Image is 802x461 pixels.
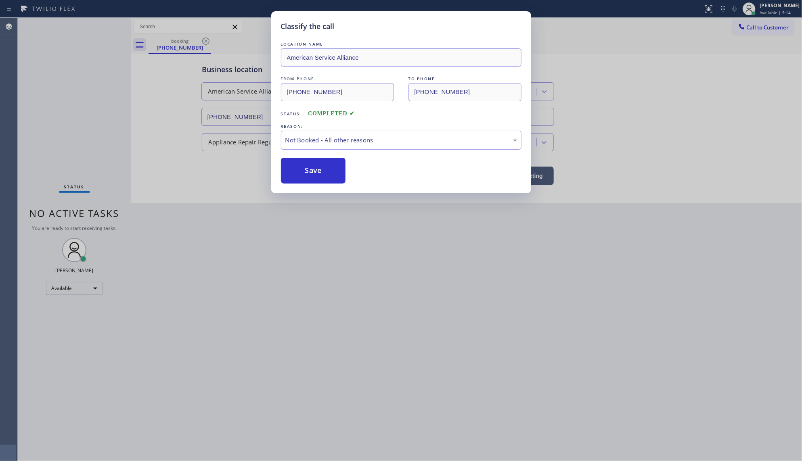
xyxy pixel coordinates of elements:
div: FROM PHONE [281,75,394,83]
div: LOCATION NAME [281,40,521,48]
div: TO PHONE [408,75,521,83]
h5: Classify the call [281,21,335,32]
span: COMPLETED [308,111,355,117]
div: Not Booked - All other reasons [285,136,517,145]
span: Status: [281,111,302,117]
input: To phone [408,83,521,101]
div: REASON: [281,122,521,131]
input: From phone [281,83,394,101]
button: Save [281,158,346,184]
